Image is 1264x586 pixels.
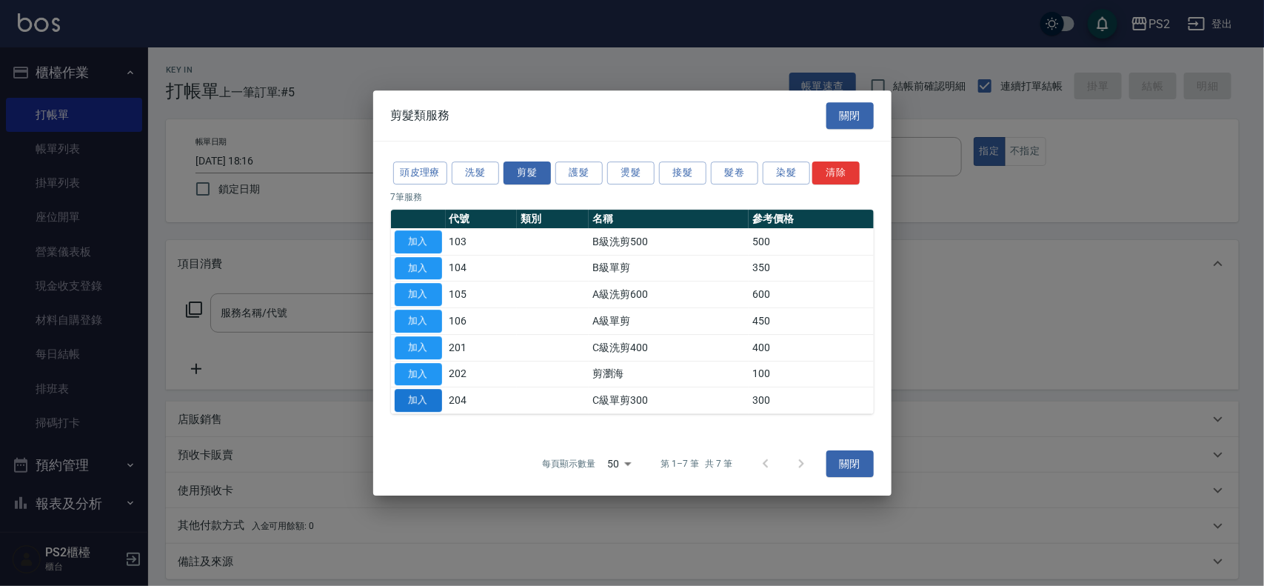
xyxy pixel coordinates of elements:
[749,210,873,229] th: 參考價格
[589,228,749,255] td: B級洗剪500
[749,282,873,308] td: 600
[601,444,637,484] div: 50
[661,457,732,470] p: 第 1–7 筆 共 7 筆
[395,336,442,359] button: 加入
[711,162,758,184] button: 髮卷
[826,450,874,478] button: 關閉
[589,387,749,414] td: C級單剪300
[749,228,873,255] td: 500
[749,255,873,282] td: 350
[446,361,518,387] td: 202
[589,361,749,387] td: 剪瀏海
[446,228,518,255] td: 103
[446,334,518,361] td: 201
[395,257,442,280] button: 加入
[659,162,706,184] button: 接髮
[446,387,518,414] td: 204
[446,282,518,308] td: 105
[391,190,874,204] p: 7 筆服務
[749,361,873,387] td: 100
[446,210,518,229] th: 代號
[391,108,450,123] span: 剪髮類服務
[555,162,603,184] button: 護髮
[589,334,749,361] td: C級洗剪400
[589,210,749,229] th: 名稱
[395,230,442,253] button: 加入
[395,389,442,412] button: 加入
[763,162,810,184] button: 染髮
[446,255,518,282] td: 104
[607,162,655,184] button: 燙髮
[826,102,874,130] button: 關閉
[812,162,860,184] button: 清除
[542,457,595,470] p: 每頁顯示數量
[504,162,551,184] button: 剪髮
[452,162,499,184] button: 洗髮
[395,283,442,306] button: 加入
[446,308,518,335] td: 106
[589,308,749,335] td: A級單剪
[749,308,873,335] td: 450
[393,162,448,184] button: 頭皮理療
[589,282,749,308] td: A級洗剪600
[395,310,442,333] button: 加入
[749,387,873,414] td: 300
[395,363,442,386] button: 加入
[749,334,873,361] td: 400
[517,210,589,229] th: 類別
[589,255,749,282] td: B級單剪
